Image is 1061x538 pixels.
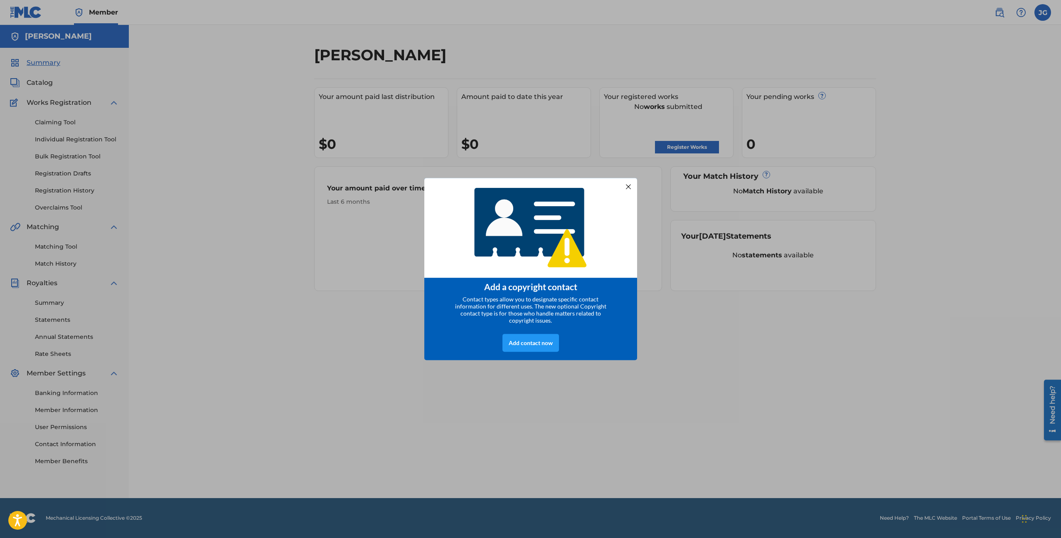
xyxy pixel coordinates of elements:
div: Add a copyright contact [435,281,627,292]
img: 4768233920565408.png [469,182,593,274]
div: Add contact now [502,334,559,352]
div: entering modal [424,178,637,360]
div: Need help? [9,9,20,47]
div: Open Resource Center [6,3,23,64]
span: Contact types allow you to designate specific contact information for different uses. The new opt... [455,296,606,324]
